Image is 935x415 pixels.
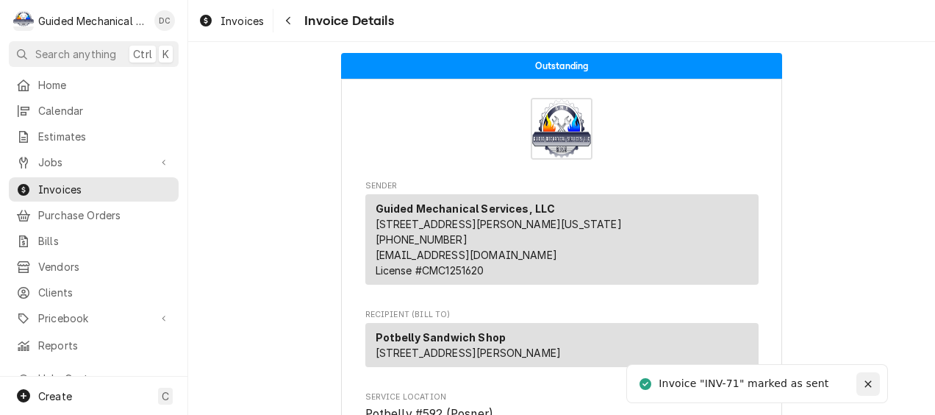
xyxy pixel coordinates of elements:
span: Invoices [38,182,171,197]
a: Estimates [9,124,179,149]
span: Bills [38,233,171,249]
button: Navigate back [276,9,300,32]
span: Sender [365,180,759,192]
div: Guided Mechanical Services, LLC's Avatar [13,10,34,31]
span: Invoices [221,13,264,29]
div: Guided Mechanical Services, LLC [38,13,146,29]
a: Go to Jobs [9,150,179,174]
a: Go to Pricebook [9,306,179,330]
strong: Potbelly Sandwich Shop [376,331,506,344]
a: Invoices [9,177,179,202]
a: Go to Help Center [9,366,179,391]
button: Search anythingCtrlK [9,41,179,67]
a: Home [9,73,179,97]
span: Vendors [38,259,171,274]
span: Search anything [35,46,116,62]
img: Logo [531,98,592,160]
span: Service Location [365,391,759,403]
div: DC [154,10,175,31]
a: Purchase Orders [9,203,179,227]
span: Create [38,390,72,402]
span: Help Center [38,371,170,386]
span: Purchase Orders [38,207,171,223]
span: [STREET_ADDRESS][PERSON_NAME] [376,347,562,359]
a: [PHONE_NUMBER] [376,233,467,246]
div: Sender [365,194,759,285]
a: Reports [9,333,179,358]
div: Invoice Sender [365,180,759,291]
div: Sender [365,194,759,291]
div: G [13,10,34,31]
a: [EMAIL_ADDRESS][DOMAIN_NAME] [376,249,557,261]
span: Calendar [38,103,171,118]
div: Daniel Cornell's Avatar [154,10,175,31]
span: Recipient (Bill To) [365,309,759,321]
span: [STREET_ADDRESS][PERSON_NAME][US_STATE] [376,218,622,230]
div: Status [341,53,782,79]
span: Pricebook [38,311,149,326]
span: License # CMC1251620 [376,264,484,277]
span: Home [38,77,171,93]
span: K [162,46,169,62]
span: C [162,389,169,404]
a: Bills [9,229,179,253]
a: Vendors [9,255,179,279]
span: Jobs [38,155,149,170]
span: Ctrl [133,46,152,62]
strong: Guided Mechanical Services, LLC [376,202,556,215]
div: Invoice Recipient [365,309,759,374]
a: Clients [9,280,179,305]
div: Recipient (Bill To) [365,323,759,367]
span: Invoice Details [300,11,393,31]
div: Recipient (Bill To) [365,323,759,373]
a: Calendar [9,99,179,123]
div: Invoice "INV-71" marked as sent [659,376,831,391]
span: Outstanding [535,61,589,71]
span: Clients [38,285,171,300]
span: Reports [38,338,171,353]
span: Estimates [38,129,171,144]
a: Invoices [193,9,270,33]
